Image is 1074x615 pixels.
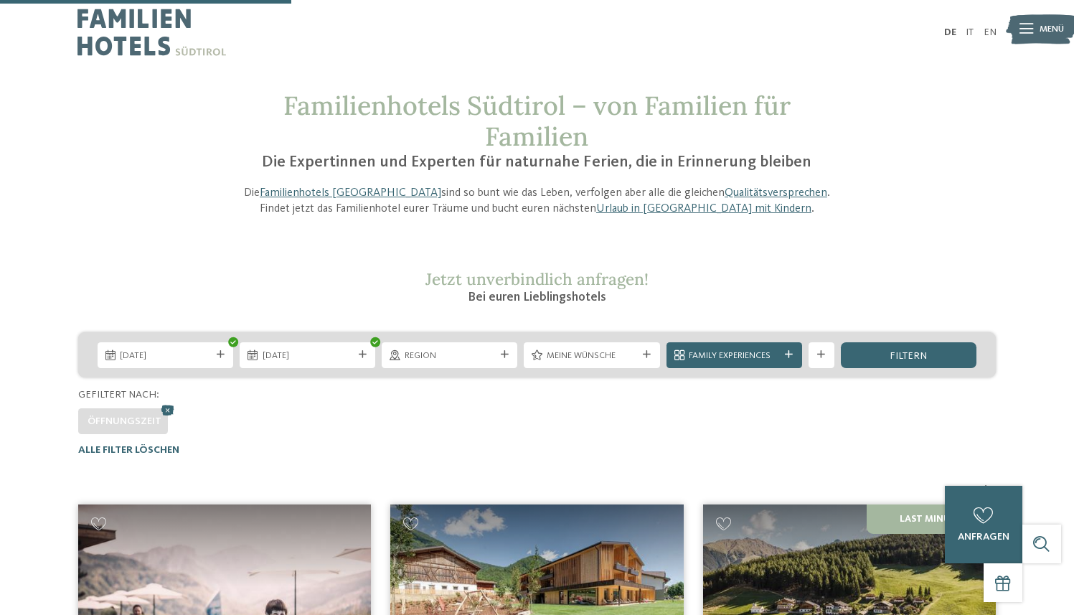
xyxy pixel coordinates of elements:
[973,482,983,495] span: 20
[1040,23,1064,36] span: Menü
[468,291,606,304] span: Bei euren Lieblingshotels
[945,486,1022,563] a: anfragen
[263,349,353,362] span: [DATE]
[283,89,791,153] span: Familienhotels Südtirol – von Familien für Familien
[890,351,927,361] span: filtern
[986,482,996,495] span: 27
[230,185,844,217] p: Die sind so bunt wie das Leben, verfolgen aber alle die gleichen . Findet jetzt das Familienhotel...
[689,349,779,362] span: Family Experiences
[944,27,956,37] a: DE
[88,416,161,426] span: Öffnungszeit
[260,187,441,199] a: Familienhotels [GEOGRAPHIC_DATA]
[596,203,811,215] a: Urlaub in [GEOGRAPHIC_DATA] mit Kindern
[425,268,649,289] span: Jetzt unverbindlich anfragen!
[262,154,811,170] span: Die Expertinnen und Experten für naturnahe Ferien, die in Erinnerung bleiben
[405,349,495,362] span: Region
[725,187,827,199] a: Qualitätsversprechen
[547,349,637,362] span: Meine Wünsche
[78,390,159,400] span: Gefiltert nach:
[966,27,974,37] a: IT
[78,445,179,455] span: Alle Filter löschen
[984,27,997,37] a: EN
[983,482,986,495] span: /
[958,532,1009,542] span: anfragen
[120,349,210,362] span: [DATE]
